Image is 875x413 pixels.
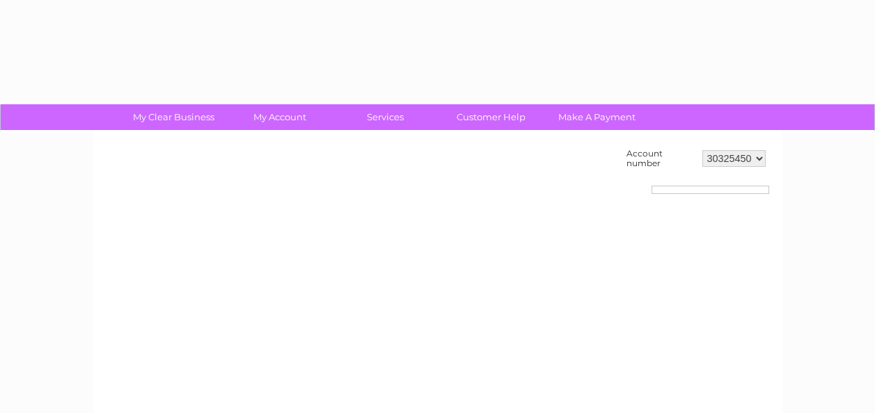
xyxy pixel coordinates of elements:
td: Account number [623,145,699,172]
a: Services [328,104,443,130]
a: My Account [222,104,337,130]
a: My Clear Business [116,104,231,130]
a: Make A Payment [539,104,654,130]
a: Customer Help [434,104,549,130]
